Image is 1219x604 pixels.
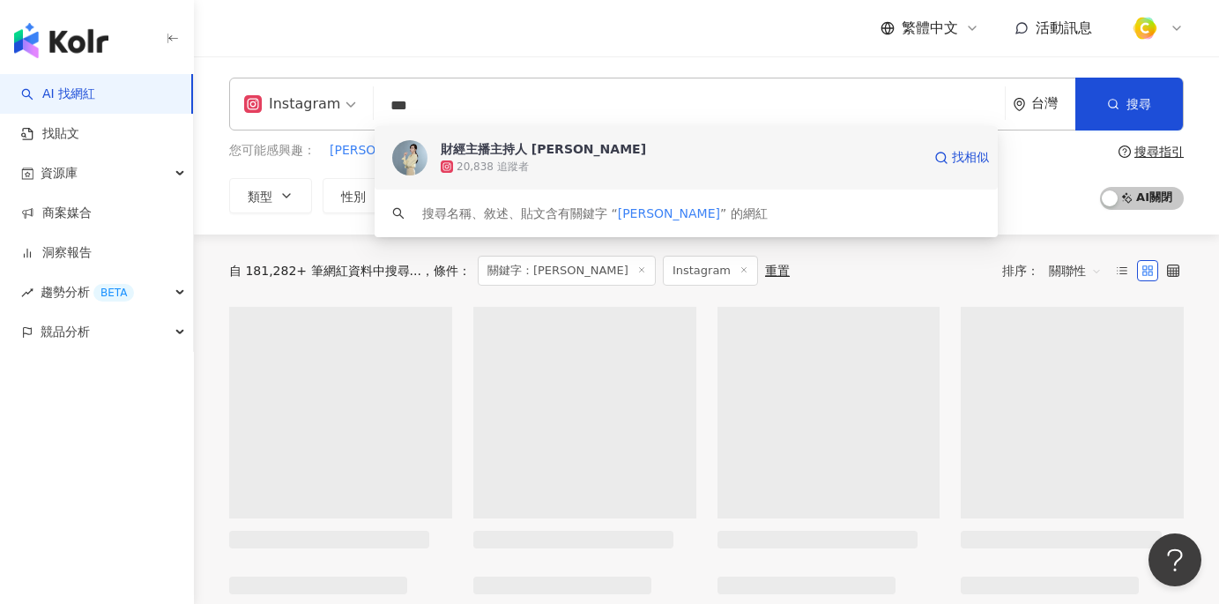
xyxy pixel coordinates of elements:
[1126,97,1151,111] span: 搜尋
[41,272,134,312] span: 趨勢分析
[21,86,95,103] a: searchAI 找網紅
[1002,257,1111,285] div: 排序：
[934,140,989,175] a: 找相似
[1031,96,1075,111] div: 台灣
[457,160,529,175] div: 20,838 追蹤者
[41,312,90,352] span: 競品分析
[1075,78,1183,130] button: 搜尋
[93,284,134,302] div: BETA
[323,178,405,213] button: 性別
[244,90,340,118] div: Instagram
[441,140,646,158] div: 財經主播主持人 [PERSON_NAME]
[1128,11,1162,45] img: %E6%96%B9%E5%BD%A2%E7%B4%94.png
[1013,98,1026,111] span: environment
[392,140,427,175] img: KOL Avatar
[229,142,316,160] span: 您可能感興趣：
[663,256,758,286] span: Instagram
[392,207,405,220] span: search
[478,256,656,286] span: 關鍵字：[PERSON_NAME]
[229,178,312,213] button: 類型
[21,205,92,222] a: 商案媒合
[421,264,471,278] span: 條件 ：
[1134,145,1184,159] div: 搜尋指引
[341,190,366,204] span: 性別
[952,149,989,167] span: 找相似
[330,142,432,160] span: [PERSON_NAME]
[422,204,768,223] div: 搜尋名稱、敘述、貼文含有關鍵字 “ ” 的網紅
[21,244,92,262] a: 洞察報告
[248,190,272,204] span: 類型
[1148,533,1201,586] iframe: Help Scout Beacon - Open
[329,141,433,160] button: [PERSON_NAME]
[21,287,33,299] span: rise
[1036,19,1092,36] span: 活動訊息
[41,153,78,193] span: 資源庫
[902,19,958,38] span: 繁體中文
[229,264,421,278] div: 自 181,282+ 筆網紅資料中搜尋...
[618,206,720,220] span: [PERSON_NAME]
[1119,145,1131,158] span: question-circle
[1049,257,1102,285] span: 關聯性
[14,23,108,58] img: logo
[21,125,79,143] a: 找貼文
[765,264,790,278] div: 重置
